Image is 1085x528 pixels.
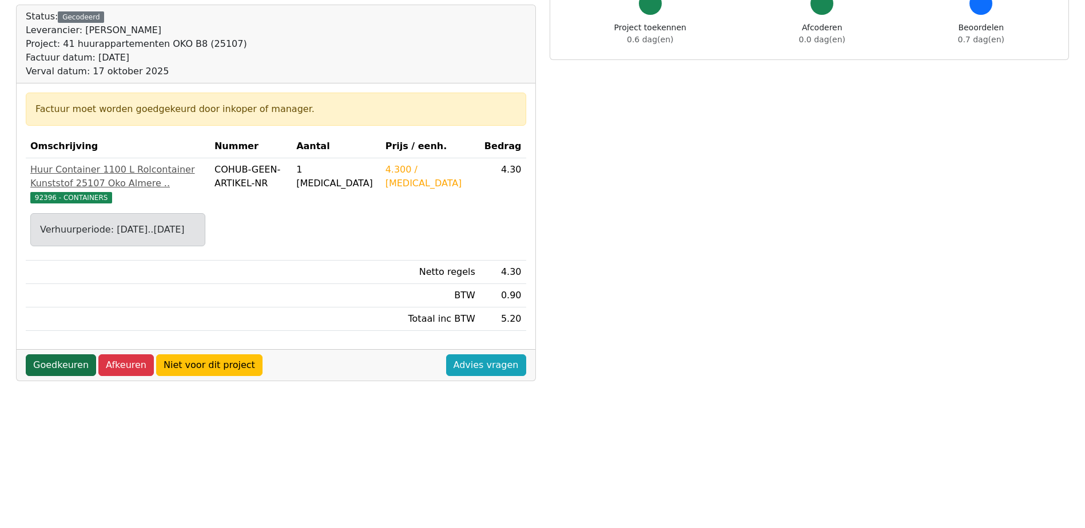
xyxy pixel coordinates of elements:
th: Prijs / eenh. [381,135,480,158]
div: Factuur moet worden goedgekeurd door inkoper of manager. [35,102,516,116]
td: 4.30 [480,261,526,284]
span: 0.6 dag(en) [627,35,673,44]
div: Afcoderen [799,22,845,46]
td: BTW [381,284,480,307]
td: 4.30 [480,158,526,261]
td: Netto regels [381,261,480,284]
div: Verval datum: 17 oktober 2025 [26,65,247,78]
span: 92396 - CONTAINERS [30,192,112,203]
div: Verhuurperiode: [DATE]..[DATE] [40,223,196,237]
div: 4.300 / [MEDICAL_DATA] [385,163,475,190]
div: Project: 41 huurappartementen OKO B8 (25107) [26,37,247,51]
div: Huur Container 1100 L Rolcontainer Kunststof 25107 Oko Almere .. [30,163,205,190]
a: Goedkeuren [26,354,96,376]
td: Totaal inc BTW [381,307,480,331]
td: 5.20 [480,307,526,331]
a: Advies vragen [446,354,526,376]
span: 0.7 dag(en) [958,35,1004,44]
div: Gecodeerd [58,11,104,23]
a: Niet voor dit project [156,354,263,376]
td: 0.90 [480,284,526,307]
th: Aantal [292,135,381,158]
th: Bedrag [480,135,526,158]
a: Afkeuren [98,354,154,376]
div: 1 [MEDICAL_DATA] [296,163,376,190]
div: Factuur datum: [DATE] [26,51,247,65]
th: Omschrijving [26,135,210,158]
div: Project toekennen [614,22,686,46]
td: COHUB-GEEN-ARTIKEL-NR [210,158,292,261]
div: Leverancier: [PERSON_NAME] [26,23,247,37]
div: Beoordelen [958,22,1004,46]
th: Nummer [210,135,292,158]
a: Huur Container 1100 L Rolcontainer Kunststof 25107 Oko Almere ..92396 - CONTAINERS [30,163,205,204]
span: 0.0 dag(en) [799,35,845,44]
div: Status: [26,10,247,78]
